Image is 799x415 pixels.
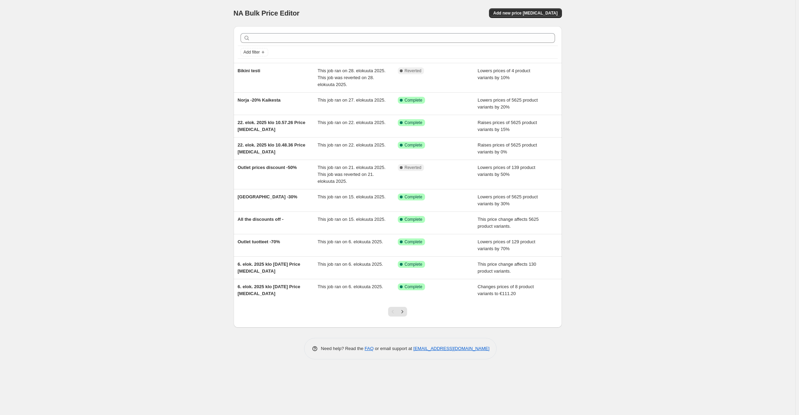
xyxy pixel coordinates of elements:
[478,97,538,110] span: Lowers prices of 5625 product variants by 20%
[493,10,557,16] span: Add new price [MEDICAL_DATA]
[238,194,298,199] span: [GEOGRAPHIC_DATA] -30%
[405,194,422,200] span: Complete
[241,48,268,56] button: Add filter
[405,165,422,170] span: Reverted
[478,217,539,229] span: This price change affects 5625 product variants.
[318,142,386,148] span: This job ran on 22. elokuuta 2025.
[405,239,422,245] span: Complete
[365,346,374,351] a: FAQ
[489,8,562,18] button: Add new price [MEDICAL_DATA]
[405,284,422,290] span: Complete
[238,68,261,73] span: Bikini testi
[405,262,422,267] span: Complete
[478,239,535,251] span: Lowers prices of 129 product variants by 70%
[318,194,386,199] span: This job ran on 15. elokuuta 2025.
[238,262,300,274] span: 6. elok. 2025 klo [DATE] Price [MEDICAL_DATA]
[478,120,537,132] span: Raises prices of 5625 product variants by 15%
[318,68,386,87] span: This job ran on 28. elokuuta 2025. This job was reverted on 28. elokuuta 2025.
[374,346,413,351] span: or email support at
[318,239,383,244] span: This job ran on 6. elokuuta 2025.
[318,217,386,222] span: This job ran on 15. elokuuta 2025.
[405,217,422,222] span: Complete
[238,142,305,154] span: 22. elok. 2025 klo 10.48.36 Price [MEDICAL_DATA]
[318,165,386,184] span: This job ran on 21. elokuuta 2025. This job was reverted on 21. elokuuta 2025.
[405,142,422,148] span: Complete
[244,49,260,55] span: Add filter
[238,165,297,170] span: Outlet prices discount -50%
[413,346,489,351] a: [EMAIL_ADDRESS][DOMAIN_NAME]
[238,239,280,244] span: Outlet tuotteet -70%
[234,9,300,17] span: NA Bulk Price Editor
[478,194,538,206] span: Lowers prices of 5625 product variants by 30%
[318,284,383,289] span: This job ran on 6. elokuuta 2025.
[405,68,422,74] span: Reverted
[478,142,537,154] span: Raises prices of 5625 product variants by 0%
[397,307,407,317] button: Next
[321,346,365,351] span: Need help? Read the
[478,68,530,80] span: Lowers prices of 4 product variants by 10%
[388,307,407,317] nav: Pagination
[478,262,536,274] span: This price change affects 130 product variants.
[405,97,422,103] span: Complete
[238,217,284,222] span: All the discounts off -
[318,97,386,103] span: This job ran on 27. elokuuta 2025.
[318,120,386,125] span: This job ran on 22. elokuuta 2025.
[238,284,300,296] span: 6. elok. 2025 klo [DATE] Price [MEDICAL_DATA]
[318,262,383,267] span: This job ran on 6. elokuuta 2025.
[478,284,534,296] span: Changes prices of 8 product variants to €111.20
[405,120,422,125] span: Complete
[238,97,281,103] span: Norja -20% Kaikesta
[238,120,305,132] span: 22. elok. 2025 klo 10.57.26 Price [MEDICAL_DATA]
[478,165,535,177] span: Lowers prices of 139 product variants by 50%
